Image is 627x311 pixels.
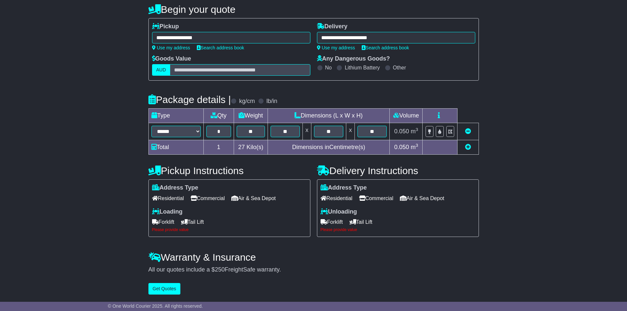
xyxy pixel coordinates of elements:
td: Total [148,140,203,155]
sup: 3 [416,143,418,148]
h4: Package details | [148,94,231,105]
span: 250 [215,266,225,273]
span: m [411,144,418,150]
button: Get Quotes [148,283,181,295]
a: Search address book [362,45,409,50]
td: Dimensions (L x W x H) [268,109,390,123]
label: Any Dangerous Goods? [317,55,390,63]
span: Forklift [152,217,174,227]
h4: Delivery Instructions [317,165,479,176]
div: All our quotes include a $ FreightSafe warranty. [148,266,479,273]
td: Type [148,109,203,123]
td: Dimensions in Centimetre(s) [268,140,390,155]
a: Search address book [197,45,244,50]
span: 0.050 [394,144,409,150]
span: 0.050 [394,128,409,135]
label: Address Type [321,184,367,192]
label: kg/cm [239,98,255,105]
a: Remove this item [465,128,471,135]
span: © One World Courier 2025. All rights reserved. [108,303,203,309]
div: Please provide value [321,227,475,232]
h4: Pickup Instructions [148,165,310,176]
h4: Warranty & Insurance [148,252,479,263]
span: Tail Lift [181,217,204,227]
h4: Begin your quote [148,4,479,15]
label: Lithium Battery [345,65,380,71]
label: Loading [152,208,183,216]
label: Delivery [317,23,348,30]
td: Weight [234,109,268,123]
label: AUD [152,64,170,76]
span: Air & Sea Depot [400,193,444,203]
span: Commercial [359,193,393,203]
label: Pickup [152,23,179,30]
span: Commercial [191,193,225,203]
label: Unloading [321,208,357,216]
span: Air & Sea Depot [231,193,276,203]
td: Kilo(s) [234,140,268,155]
td: Volume [390,109,423,123]
sup: 3 [416,127,418,132]
td: 1 [203,140,234,155]
a: Use my address [152,45,190,50]
label: Other [393,65,406,71]
td: x [346,123,355,140]
div: Please provide value [152,227,307,232]
label: Address Type [152,184,198,192]
label: lb/in [266,98,277,105]
a: Use my address [317,45,355,50]
td: x [302,123,311,140]
span: Residential [321,193,353,203]
span: 27 [238,144,245,150]
span: m [411,128,418,135]
label: No [325,65,332,71]
td: Qty [203,109,234,123]
a: Add new item [465,144,471,150]
span: Forklift [321,217,343,227]
span: Tail Lift [350,217,373,227]
span: Residential [152,193,184,203]
label: Goods Value [152,55,191,63]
